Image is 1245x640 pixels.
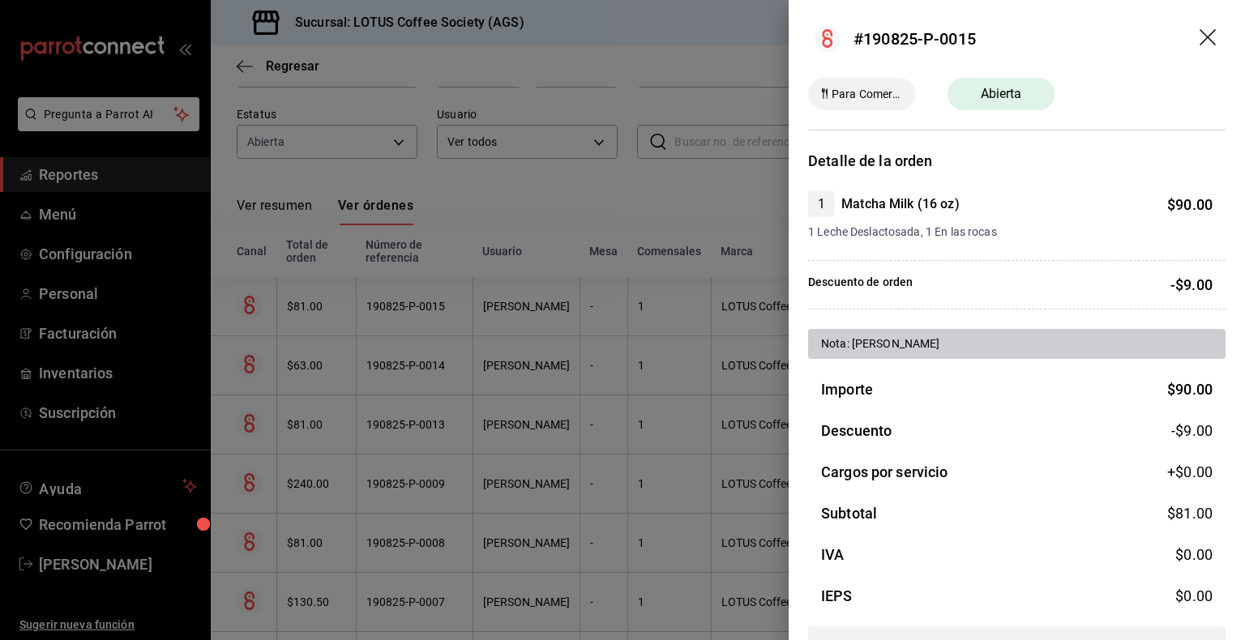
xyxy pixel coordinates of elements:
h3: Cargos por servicio [821,461,948,483]
span: $ 81.00 [1167,505,1213,522]
div: #190825-P-0015 [854,27,976,51]
span: 1 [808,194,835,214]
span: $ 0.00 [1175,587,1213,604]
h4: Matcha Milk (16 oz) [841,194,960,214]
h3: IEPS [821,585,853,607]
p: Descuento de orden [808,274,913,296]
h3: Subtotal [821,502,877,524]
div: Nota: [PERSON_NAME] [821,335,1213,352]
h3: Descuento [821,420,892,442]
h3: Importe [821,378,873,400]
span: -$9.00 [1171,420,1213,442]
h3: IVA [821,544,844,565]
button: drag [1200,29,1219,49]
span: $ 0.00 [1175,546,1213,563]
span: $ 90.00 [1167,381,1213,398]
span: Para Comer Aquí [825,86,909,103]
span: $ 90.00 [1167,196,1213,213]
span: +$ 0.00 [1167,461,1213,483]
h3: Detalle de la orden [808,150,1226,172]
span: 1 Leche Deslactosada, 1 En las rocas [808,224,1213,241]
p: -$9.00 [1170,274,1213,296]
span: Abierta [971,84,1032,104]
